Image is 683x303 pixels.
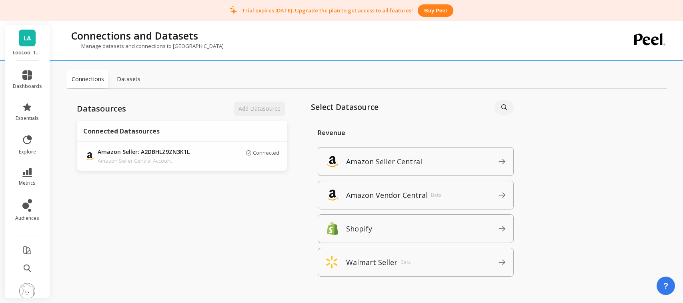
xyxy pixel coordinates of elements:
[13,50,42,56] p: LooLoo: Touchless Toilet Spray - Amazon
[15,215,39,221] span: audiences
[495,100,514,115] input: Search for a source...
[98,148,210,157] p: Amazon Seller: A2DBHLZ9ZN3K1L
[326,189,339,201] img: api.amazon_vendor.svg
[19,283,35,299] img: profile picture
[346,156,422,167] p: Amazon Seller Central
[253,150,279,156] p: Connected
[346,257,397,268] p: Walmart Seller
[67,42,224,50] p: Manage datasets and connections to [GEOGRAPHIC_DATA]
[242,7,413,14] p: Trial expires [DATE]. Upgrade the plan to get access to all features!
[401,259,411,265] p: Beta
[346,189,428,201] p: Amazon Vendor Central
[318,128,514,137] p: Revenue
[83,127,160,135] p: Connected Datasources
[326,155,339,168] img: api.amazon.svg
[326,222,339,235] img: api.shopify.svg
[19,180,36,186] span: metrics
[85,151,94,161] img: api.amazon.svg
[77,103,126,114] p: Datasources
[13,83,42,90] span: dashboards
[431,192,441,198] p: Beta
[418,4,453,17] button: Buy peel
[346,223,372,234] p: Shopify
[19,149,36,155] span: explore
[657,277,675,295] button: ?
[72,75,104,83] p: Connections
[311,102,392,113] p: Select Datasource
[117,75,140,83] p: Datasets
[326,256,338,269] img: api.walmart_seller.svg
[71,29,198,42] p: Connections and Datasets
[16,115,39,122] span: essentials
[24,34,31,43] span: LA
[98,157,210,165] p: Amazon Seller Central Account
[663,280,668,291] span: ?
[318,290,514,299] p: Ad Spend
